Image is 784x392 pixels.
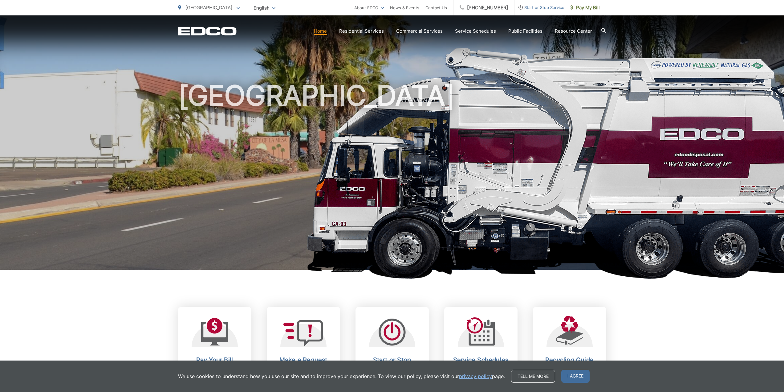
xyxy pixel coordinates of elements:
h2: Start or Stop Service [362,356,423,371]
h2: Pay Your Bill [184,356,245,364]
a: Resource Center [555,27,592,35]
h1: [GEOGRAPHIC_DATA] [178,80,606,275]
span: English [249,2,280,13]
a: Residential Services [339,27,384,35]
a: About EDCO [354,4,384,11]
h2: Service Schedules [450,356,511,364]
a: News & Events [390,4,419,11]
p: We use cookies to understand how you use our site and to improve your experience. To view our pol... [178,373,505,380]
a: Tell me more [511,370,555,383]
span: [GEOGRAPHIC_DATA] [185,5,232,10]
a: Home [314,27,327,35]
a: Commercial Services [396,27,443,35]
a: Service Schedules [455,27,496,35]
a: privacy policy [459,373,492,380]
a: EDCD logo. Return to the homepage. [178,27,237,35]
h2: Recycling Guide [539,356,600,364]
h2: Make a Request [273,356,334,364]
span: I agree [561,370,590,383]
a: Contact Us [425,4,447,11]
span: Pay My Bill [571,4,600,11]
a: Public Facilities [508,27,542,35]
